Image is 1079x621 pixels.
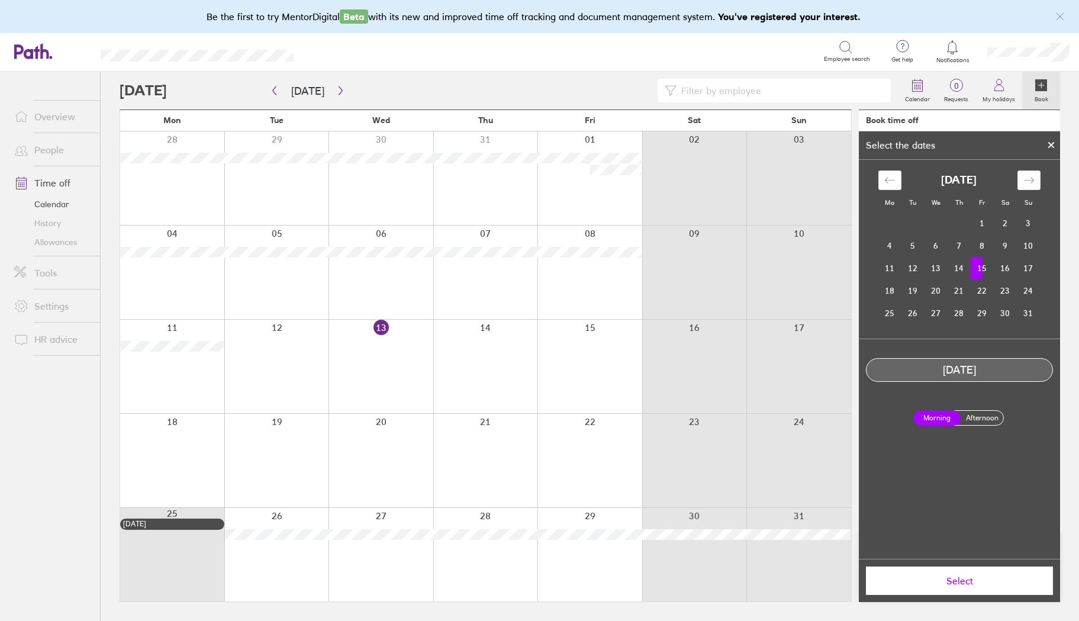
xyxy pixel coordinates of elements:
[878,170,901,190] div: Move backward to switch to the previous month.
[1017,234,1040,257] td: Sunday, August 10, 2025
[207,9,872,24] div: Be the first to try MentorDigital with its new and improved time off tracking and document manage...
[958,411,1006,425] label: Afternoon
[925,257,948,279] td: Wednesday, August 13, 2025
[1017,257,1040,279] td: Sunday, August 17, 2025
[925,279,948,302] td: Wednesday, August 20, 2025
[5,294,100,318] a: Settings
[971,234,994,257] td: Friday, August 8, 2025
[791,115,807,125] span: Sun
[948,302,971,324] td: Thursday, August 28, 2025
[5,195,100,214] a: Calendar
[994,234,1017,257] td: Saturday, August 9, 2025
[585,115,595,125] span: Fri
[478,115,493,125] span: Thu
[994,279,1017,302] td: Saturday, August 23, 2025
[901,302,925,324] td: Tuesday, August 26, 2025
[971,279,994,302] td: Friday, August 22, 2025
[925,234,948,257] td: Wednesday, August 6, 2025
[163,115,181,125] span: Mon
[878,257,901,279] td: Monday, August 11, 2025
[677,79,884,102] input: Filter by employee
[1028,92,1055,103] label: Book
[270,115,284,125] span: Tue
[5,105,100,128] a: Overview
[933,39,972,64] a: Notifications
[1017,279,1040,302] td: Sunday, August 24, 2025
[975,92,1022,103] label: My holidays
[979,198,985,207] small: Fr
[5,214,100,233] a: History
[5,138,100,162] a: People
[5,261,100,285] a: Tools
[340,9,368,24] span: Beta
[326,46,356,56] div: Search
[909,198,916,207] small: Tu
[913,410,961,426] label: Morning
[885,198,894,207] small: Mo
[867,364,1052,377] div: [DATE]
[866,115,919,125] div: Book time off
[901,234,925,257] td: Tuesday, August 5, 2025
[878,234,901,257] td: Monday, August 4, 2025
[859,140,942,150] div: Select the dates
[5,233,100,252] a: Allowances
[898,92,937,103] label: Calendar
[866,567,1053,595] button: Select
[718,11,861,22] b: You've registered your interest.
[975,72,1022,110] a: My holidays
[1025,198,1032,207] small: Su
[994,302,1017,324] td: Saturday, August 30, 2025
[878,302,901,324] td: Monday, August 25, 2025
[933,57,972,64] span: Notifications
[901,279,925,302] td: Tuesday, August 19, 2025
[971,302,994,324] td: Friday, August 29, 2025
[282,81,334,101] button: [DATE]
[948,257,971,279] td: Thursday, August 14, 2025
[1017,212,1040,234] td: Sunday, August 3, 2025
[874,575,1045,586] span: Select
[925,302,948,324] td: Wednesday, August 27, 2025
[5,327,100,351] a: HR advice
[123,520,221,528] div: [DATE]
[937,92,975,103] label: Requests
[898,72,937,110] a: Calendar
[1017,170,1041,190] div: Move forward to switch to the next month.
[971,212,994,234] td: Friday, August 1, 2025
[941,174,977,186] strong: [DATE]
[932,198,940,207] small: We
[824,56,870,63] span: Employee search
[971,257,994,279] td: Selected. Friday, August 15, 2025
[937,81,975,91] span: 0
[994,212,1017,234] td: Saturday, August 2, 2025
[948,279,971,302] td: Thursday, August 21, 2025
[878,279,901,302] td: Monday, August 18, 2025
[948,234,971,257] td: Thursday, August 7, 2025
[883,56,922,63] span: Get help
[937,72,975,110] a: 0Requests
[1001,198,1009,207] small: Sa
[994,257,1017,279] td: Saturday, August 16, 2025
[1022,72,1060,110] a: Book
[5,171,100,195] a: Time off
[865,160,1054,339] div: Calendar
[372,115,390,125] span: Wed
[688,115,701,125] span: Sat
[955,198,963,207] small: Th
[901,257,925,279] td: Tuesday, August 12, 2025
[1017,302,1040,324] td: Sunday, August 31, 2025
